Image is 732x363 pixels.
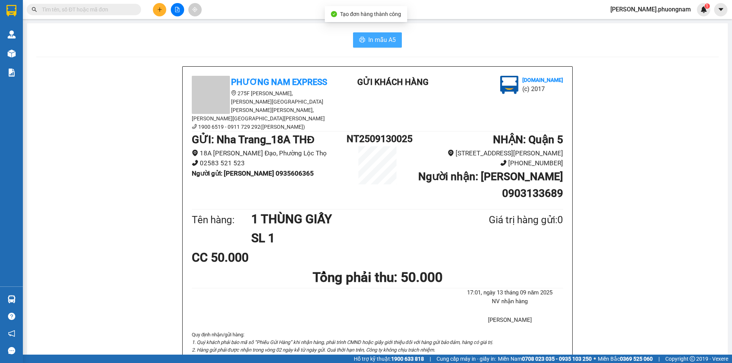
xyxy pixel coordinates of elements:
h1: 1 THÙNG GIẤY [251,209,452,229]
b: GỬI : Nha Trang_18A THĐ [192,133,315,146]
span: message [8,347,15,354]
strong: 0369 525 060 [620,356,653,362]
span: question-circle [8,313,15,320]
img: warehouse-icon [8,30,16,38]
span: notification [8,330,15,337]
b: Gửi khách hàng [357,77,429,87]
li: 275F [PERSON_NAME], [PERSON_NAME][GEOGRAPHIC_DATA][PERSON_NAME][PERSON_NAME], [PERSON_NAME][GEOGR... [192,89,329,123]
div: CC 50.000 [192,248,314,267]
span: phone [192,160,198,166]
img: warehouse-icon [8,295,16,303]
b: Gửi khách hàng [47,11,75,47]
img: logo.jpg [83,10,101,28]
b: Người gửi : [PERSON_NAME] 0935606365 [192,170,314,177]
span: printer [359,37,365,44]
sup: 1 [705,3,710,9]
li: NV nhận hàng [457,297,563,306]
li: 17:01, ngày 13 tháng 09 năm 2025 [457,288,563,297]
li: [PERSON_NAME] [457,316,563,325]
i: 2. Hàng gửi phải được nhận trong vòng 02 ngày kể từ ngày gửi. Quá thời hạn trên, Công ty không ch... [192,347,435,353]
span: check-circle [331,11,337,17]
span: environment [231,90,236,96]
span: | [430,355,431,363]
span: Miền Nam [498,355,592,363]
b: Phương Nam Express [231,77,327,87]
button: file-add [171,3,184,16]
b: [DOMAIN_NAME] [64,29,105,35]
span: search [32,7,37,12]
span: [PERSON_NAME].phuongnam [604,5,697,14]
button: plus [153,3,166,16]
h1: SL 1 [251,229,452,248]
img: icon-new-feature [700,6,707,13]
img: logo.jpg [500,76,518,94]
span: Miền Bắc [598,355,653,363]
h1: NT2509130025 [347,131,408,146]
button: caret-down [714,3,727,16]
button: aim [188,3,202,16]
li: [PHONE_NUMBER] [408,158,563,168]
div: Tên hàng: [192,212,251,228]
span: file-add [175,7,180,12]
span: In mẫu A5 [368,35,396,45]
span: Hỗ trợ kỹ thuật: [354,355,424,363]
span: environment [448,150,454,156]
b: NHẬN : Quận 5 [493,133,563,146]
button: printerIn mẫu A5 [353,32,402,48]
b: Người nhận : [PERSON_NAME] 0903133689 [418,170,563,200]
div: Giá trị hàng gửi: 0 [452,212,563,228]
span: phone [500,160,507,166]
strong: 1900 633 818 [391,356,424,362]
img: solution-icon [8,69,16,77]
strong: 0708 023 035 - 0935 103 250 [522,356,592,362]
li: (c) 2017 [522,84,563,94]
h1: Tổng phải thu: 50.000 [192,267,563,288]
img: logo-vxr [6,5,16,16]
li: 18A [PERSON_NAME] Đạo, Phường Lộc Thọ [192,148,347,158]
b: [DOMAIN_NAME] [522,77,563,83]
span: | [658,355,660,363]
li: (c) 2017 [64,36,105,46]
span: plus [157,7,162,12]
input: Tìm tên, số ĐT hoặc mã đơn [42,5,132,14]
li: 02583 521 523 [192,158,347,168]
span: phone [192,124,197,129]
li: [STREET_ADDRESS][PERSON_NAME] [408,148,563,158]
span: Tạo đơn hàng thành công [340,11,401,17]
span: Cung cấp máy in - giấy in: [437,355,496,363]
i: 1. Quý khách phải báo mã số “Phiếu Gửi Hàng” khi nhận hàng, phải trình CMND hoặc giấy giới thiệu ... [192,339,493,345]
span: caret-down [718,6,724,13]
li: 1900 6519 - 0911 729 292([PERSON_NAME]) [192,123,329,131]
b: Phương Nam Express [10,49,42,98]
span: copyright [690,356,695,361]
span: aim [192,7,197,12]
span: ⚪️ [594,357,596,360]
img: warehouse-icon [8,50,16,58]
span: 1 [706,3,708,9]
span: environment [192,150,198,156]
